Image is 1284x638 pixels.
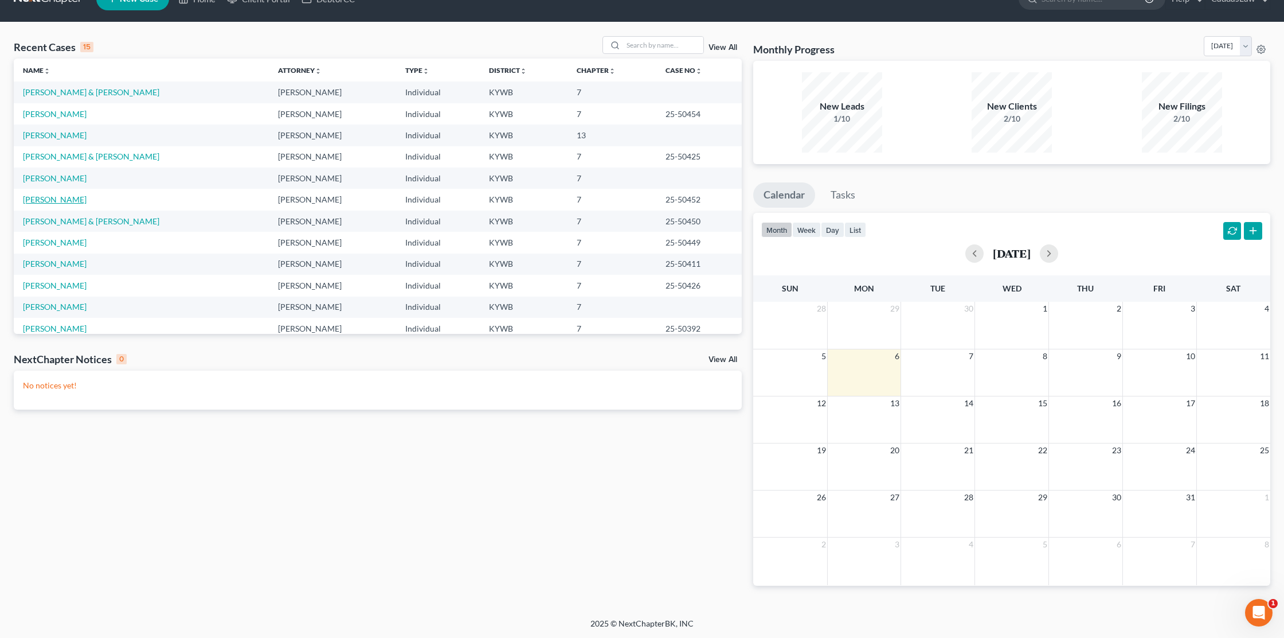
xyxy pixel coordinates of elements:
[396,254,480,275] td: Individual
[489,66,527,75] a: Districtunfold_more
[1226,283,1240,293] span: Sat
[422,68,429,75] i: unfold_more
[396,318,480,339] td: Individual
[820,349,827,363] span: 5
[963,396,974,410] span: 14
[567,275,656,296] td: 7
[968,538,974,551] span: 4
[315,68,322,75] i: unfold_more
[963,491,974,504] span: 28
[480,125,567,146] td: KYWB
[889,491,901,504] span: 27
[23,380,733,391] p: No notices yet!
[1042,302,1048,316] span: 1
[269,254,396,275] td: [PERSON_NAME]
[480,275,567,296] td: KYWB
[567,168,656,189] td: 7
[656,254,742,275] td: 25-50411
[23,238,87,247] a: [PERSON_NAME]
[792,222,821,238] button: week
[1263,302,1270,316] span: 4
[396,125,480,146] td: Individual
[820,182,866,208] a: Tasks
[567,146,656,168] td: 7
[269,232,396,253] td: [PERSON_NAME]
[23,302,87,312] a: [PERSON_NAME]
[1185,349,1196,363] span: 10
[80,42,93,52] div: 15
[269,275,396,296] td: [PERSON_NAME]
[1259,396,1270,410] span: 18
[1042,538,1048,551] span: 5
[1115,349,1122,363] span: 9
[116,354,127,364] div: 0
[567,81,656,103] td: 7
[23,216,159,226] a: [PERSON_NAME] & [PERSON_NAME]
[269,125,396,146] td: [PERSON_NAME]
[567,318,656,339] td: 7
[1115,302,1122,316] span: 2
[23,173,87,183] a: [PERSON_NAME]
[993,247,1031,259] h2: [DATE]
[968,349,974,363] span: 7
[1042,349,1048,363] span: 8
[666,66,702,75] a: Case Nounfold_more
[695,68,702,75] i: unfold_more
[656,232,742,253] td: 25-50449
[396,232,480,253] td: Individual
[396,81,480,103] td: Individual
[396,168,480,189] td: Individual
[1111,491,1122,504] span: 30
[753,182,815,208] a: Calendar
[396,189,480,210] td: Individual
[1037,396,1048,410] span: 15
[577,66,616,75] a: Chapterunfold_more
[802,100,882,113] div: New Leads
[567,211,656,232] td: 7
[567,103,656,125] td: 7
[656,211,742,232] td: 25-50450
[821,222,844,238] button: day
[480,254,567,275] td: KYWB
[1153,283,1165,293] span: Fri
[269,297,396,318] td: [PERSON_NAME]
[1189,538,1196,551] span: 7
[269,318,396,339] td: [PERSON_NAME]
[567,125,656,146] td: 13
[1003,283,1021,293] span: Wed
[396,211,480,232] td: Individual
[1189,302,1196,316] span: 3
[1269,599,1278,608] span: 1
[23,87,159,97] a: [PERSON_NAME] & [PERSON_NAME]
[23,281,87,290] a: [PERSON_NAME]
[1245,599,1273,627] iframe: Intercom live chat
[656,318,742,339] td: 25-50392
[23,259,87,269] a: [PERSON_NAME]
[656,189,742,210] td: 25-50452
[708,44,737,52] a: View All
[753,42,835,56] h3: Monthly Progress
[816,491,827,504] span: 26
[1115,538,1122,551] span: 6
[480,103,567,125] td: KYWB
[396,103,480,125] td: Individual
[930,283,945,293] span: Tue
[480,211,567,232] td: KYWB
[1263,538,1270,551] span: 8
[1037,491,1048,504] span: 29
[480,189,567,210] td: KYWB
[520,68,527,75] i: unfold_more
[480,168,567,189] td: KYWB
[609,68,616,75] i: unfold_more
[1111,444,1122,457] span: 23
[269,168,396,189] td: [PERSON_NAME]
[396,146,480,168] td: Individual
[480,318,567,339] td: KYWB
[972,100,1052,113] div: New Clients
[269,146,396,168] td: [PERSON_NAME]
[894,538,901,551] span: 3
[708,356,737,364] a: View All
[894,349,901,363] span: 6
[44,68,50,75] i: unfold_more
[269,189,396,210] td: [PERSON_NAME]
